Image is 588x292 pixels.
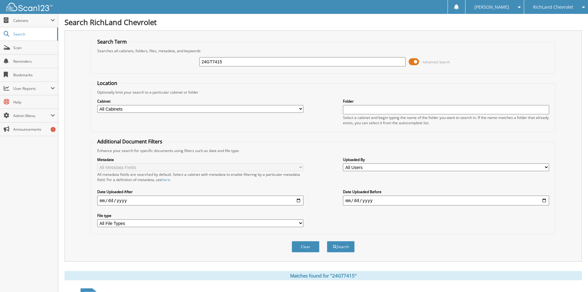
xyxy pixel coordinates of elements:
[13,32,54,37] span: Search
[97,189,303,194] label: Date Uploaded After
[162,177,170,182] a: here
[343,157,549,162] label: Uploaded By
[327,241,355,252] button: Search
[94,90,552,95] div: Optionally limit your search to a particular cabinet or folder
[13,99,55,105] span: Help
[13,18,51,23] span: Cabinets
[97,196,303,205] input: start
[343,99,549,104] label: Folder
[94,148,552,153] div: Enhance your search for specific documents using filters such as date and file type.
[94,138,165,145] legend: Additional Document Filters
[97,172,303,182] div: All metadata fields are searched by default. Select a cabinet with metadata to enable filtering b...
[13,86,51,91] span: User Reports
[97,213,303,218] label: File type
[13,127,55,132] span: Announcements
[13,113,51,118] span: Admin Menu
[94,38,130,45] legend: Search Term
[65,271,582,280] div: Matches found for "24GT7415"
[343,115,549,125] div: Select a cabinet and begin typing the name of the folder you want to search in. If the name match...
[343,189,549,194] label: Date Uploaded Before
[94,80,120,87] legend: Location
[13,72,55,78] span: Bookmarks
[474,5,509,9] span: [PERSON_NAME]
[292,241,319,252] button: Clear
[533,5,573,9] span: RichLand Chevrolet
[97,157,303,162] label: Metadata
[343,196,549,205] input: end
[13,45,55,50] span: Scan
[423,60,450,64] span: Advanced Search
[51,127,56,132] div: 1
[6,3,52,11] img: scan123-logo-white.svg
[94,48,552,53] div: Searches all cabinets, folders, files, metadata, and keywords
[65,17,582,27] h1: Search RichLand Chevrolet
[13,59,55,64] span: Reminders
[97,99,303,104] label: Cabinet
